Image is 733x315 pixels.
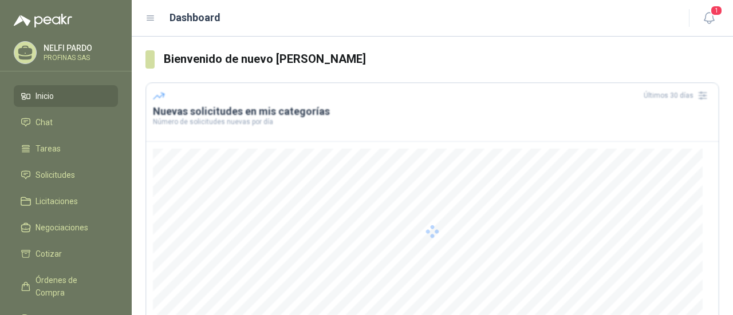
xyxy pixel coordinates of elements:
h3: Bienvenido de nuevo [PERSON_NAME] [164,50,720,68]
a: Solicitudes [14,164,118,186]
button: 1 [699,8,719,29]
span: Tareas [36,142,61,155]
a: Cotizar [14,243,118,265]
span: Negociaciones [36,221,88,234]
p: NELFI PARDO [44,44,115,52]
span: Chat [36,116,53,129]
span: Licitaciones [36,195,78,208]
span: Solicitudes [36,169,75,181]
span: 1 [710,5,723,16]
a: Chat [14,111,118,133]
img: Logo peakr [14,14,72,27]
a: Tareas [14,138,118,160]
span: Inicio [36,90,54,102]
h1: Dashboard [170,10,220,26]
a: Negociaciones [14,217,118,238]
span: Cotizar [36,248,62,260]
a: Órdenes de Compra [14,269,118,304]
span: Órdenes de Compra [36,274,107,299]
a: Licitaciones [14,190,118,212]
p: PROFINAS SAS [44,54,115,61]
a: Inicio [14,85,118,107]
